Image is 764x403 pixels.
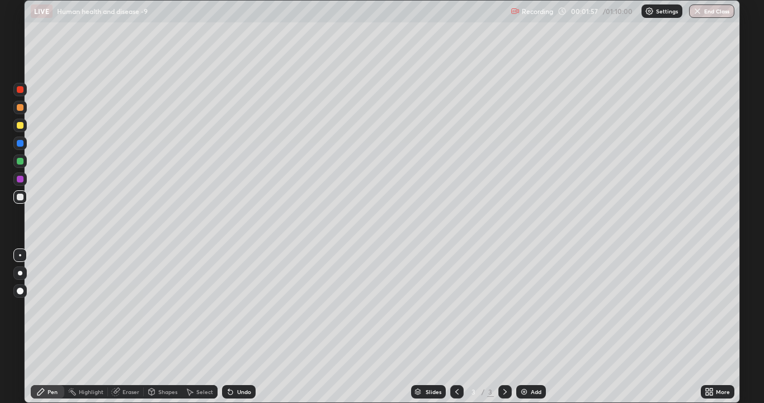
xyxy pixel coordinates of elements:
[511,7,520,16] img: recording.375f2c34.svg
[645,7,654,16] img: class-settings-icons
[520,387,529,396] img: add-slide-button
[122,389,139,395] div: Eraser
[48,389,58,395] div: Pen
[693,7,702,16] img: end-class-cross
[196,389,213,395] div: Select
[487,387,494,397] div: 3
[689,4,734,18] button: End Class
[34,7,49,16] p: LIVE
[468,388,479,395] div: 3
[716,389,730,395] div: More
[656,8,678,14] p: Settings
[426,389,441,395] div: Slides
[158,389,177,395] div: Shapes
[79,389,103,395] div: Highlight
[482,388,485,395] div: /
[237,389,251,395] div: Undo
[57,7,148,16] p: Human health and disease -9
[522,7,553,16] p: Recording
[531,389,541,395] div: Add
